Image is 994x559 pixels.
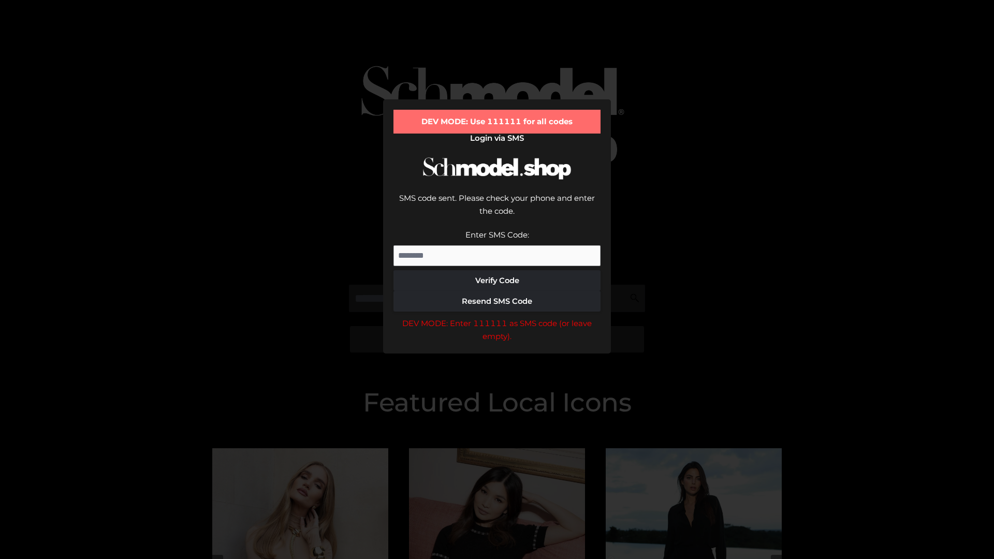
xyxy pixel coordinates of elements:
[393,317,601,343] div: DEV MODE: Enter 111111 as SMS code (or leave empty).
[419,148,575,189] img: Schmodel Logo
[393,270,601,291] button: Verify Code
[465,230,529,240] label: Enter SMS Code:
[393,291,601,312] button: Resend SMS Code
[393,134,601,143] h2: Login via SMS
[393,110,601,134] div: DEV MODE: Use 111111 for all codes
[393,192,601,228] div: SMS code sent. Please check your phone and enter the code.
